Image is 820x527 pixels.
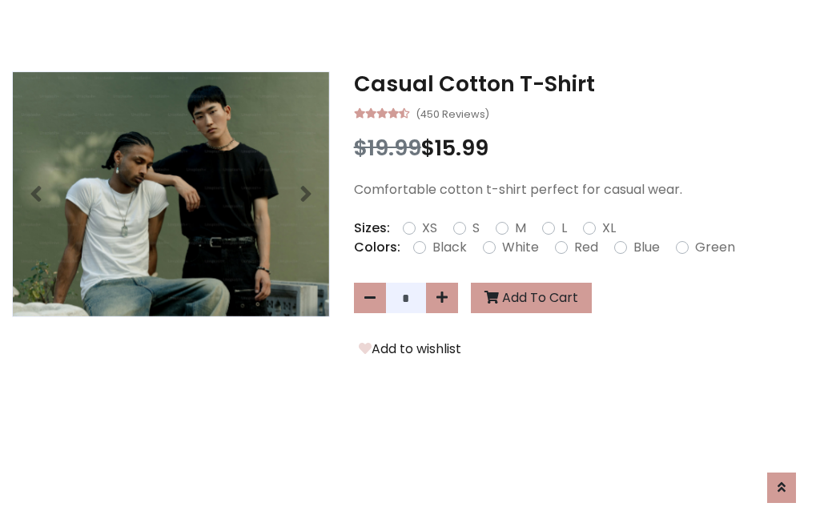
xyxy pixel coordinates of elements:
[13,72,329,316] img: Image
[574,238,598,257] label: Red
[422,219,437,238] label: XS
[354,339,466,360] button: Add to wishlist
[602,219,616,238] label: XL
[354,71,808,97] h3: Casual Cotton T-Shirt
[435,133,488,163] span: 15.99
[633,238,660,257] label: Blue
[502,238,539,257] label: White
[354,180,808,199] p: Comfortable cotton t-shirt perfect for casual wear.
[515,219,526,238] label: M
[472,219,480,238] label: S
[471,283,592,313] button: Add To Cart
[695,238,735,257] label: Green
[354,219,390,238] p: Sizes:
[354,135,808,161] h3: $
[561,219,567,238] label: L
[354,133,421,163] span: $19.99
[416,103,489,123] small: (450 Reviews)
[432,238,467,257] label: Black
[354,238,400,257] p: Colors:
